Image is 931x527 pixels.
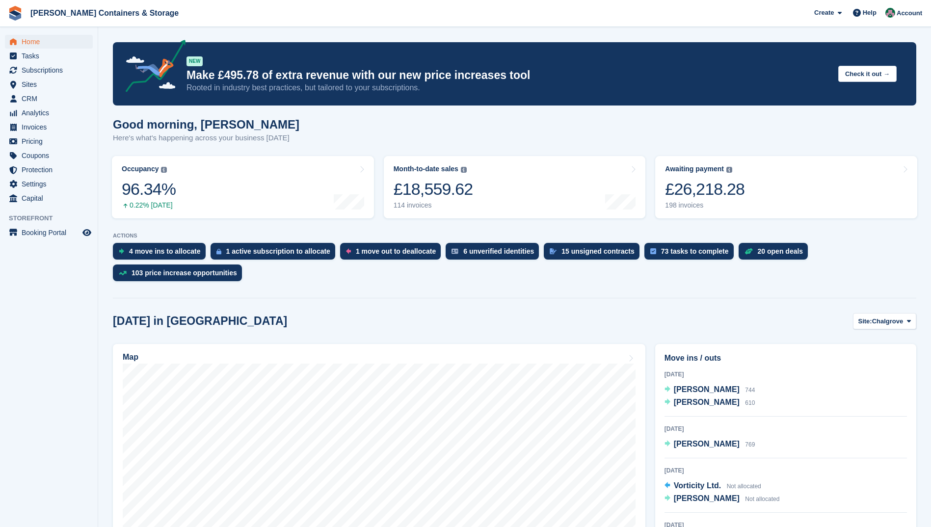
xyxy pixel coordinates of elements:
[122,201,176,210] div: 0.22% [DATE]
[665,438,755,451] a: [PERSON_NAME] 769
[81,227,93,238] a: Preview store
[885,8,895,18] img: Julia Marcham
[863,8,877,18] span: Help
[186,82,830,93] p: Rooted in industry best practices, but tailored to your subscriptions.
[112,156,374,218] a: Occupancy 96.34% 0.22% [DATE]
[384,156,646,218] a: Month-to-date sales £18,559.62 114 invoices
[123,353,138,362] h2: Map
[814,8,834,18] span: Create
[113,315,287,328] h2: [DATE] in [GEOGRAPHIC_DATA]
[22,149,80,162] span: Coupons
[119,271,127,275] img: price_increase_opportunities-93ffe204e8149a01c8c9dc8f82e8f89637d9d84a8eef4429ea346261dce0b2c0.svg
[452,248,458,254] img: verify_identity-adf6edd0f0f0b5bbfe63781bf79b02c33cf7c696d77639b501bdc392416b5a36.svg
[22,78,80,91] span: Sites
[113,264,247,286] a: 103 price increase opportunities
[22,226,80,239] span: Booking Portal
[113,243,211,264] a: 4 move ins to allocate
[22,120,80,134] span: Invoices
[665,396,755,409] a: [PERSON_NAME] 610
[22,92,80,105] span: CRM
[872,316,904,326] span: Chalgrove
[132,269,237,277] div: 103 price increase opportunities
[665,424,907,433] div: [DATE]
[129,247,201,255] div: 4 move ins to allocate
[5,120,93,134] a: menu
[665,493,780,505] a: [PERSON_NAME] Not allocated
[22,106,80,120] span: Analytics
[346,248,351,254] img: move_outs_to_deallocate_icon-f764333ba52eb49d3ac5e1228854f67142a1ed5810a6f6cc68b1a99e826820c5.svg
[5,63,93,77] a: menu
[117,40,186,96] img: price-adjustments-announcement-icon-8257ccfd72463d97f412b2fc003d46551f7dbcb40ab6d574587a9cd5c0d94...
[113,132,299,144] p: Here's what's happening across your business [DATE]
[665,384,755,396] a: [PERSON_NAME] 744
[665,179,745,199] div: £26,218.28
[5,49,93,63] a: menu
[665,466,907,475] div: [DATE]
[22,134,80,148] span: Pricing
[226,247,330,255] div: 1 active subscription to allocate
[858,316,872,326] span: Site:
[5,226,93,239] a: menu
[853,313,917,329] button: Site: Chalgrove
[22,177,80,191] span: Settings
[727,483,761,490] span: Not allocated
[665,352,907,364] h2: Move ins / outs
[356,247,436,255] div: 1 move out to deallocate
[113,233,916,239] p: ACTIONS
[22,163,80,177] span: Protection
[5,92,93,105] a: menu
[9,213,98,223] span: Storefront
[5,163,93,177] a: menu
[655,156,917,218] a: Awaiting payment £26,218.28 198 invoices
[5,106,93,120] a: menu
[665,480,761,493] a: Vorticity Ltd. Not allocated
[5,35,93,49] a: menu
[745,248,753,255] img: deal-1b604bf984904fb50ccaf53a9ad4b4a5d6e5aea283cecdc64d6e3604feb123c2.svg
[8,6,23,21] img: stora-icon-8386f47178a22dfd0bd8f6a31ec36ba5ce8667c1dd55bd0f319d3a0aa187defe.svg
[186,56,203,66] div: NEW
[5,134,93,148] a: menu
[644,243,739,264] a: 73 tasks to complete
[394,179,473,199] div: £18,559.62
[119,248,124,254] img: move_ins_to_allocate_icon-fdf77a2bb77ea45bf5b3d319d69a93e2d87916cf1d5bf7949dd705db3b84f3ca.svg
[674,398,740,406] span: [PERSON_NAME]
[446,243,544,264] a: 6 unverified identities
[665,201,745,210] div: 198 invoices
[161,167,167,173] img: icon-info-grey-7440780725fd019a000dd9b08b2336e03edf1995a4989e88bcd33f0948082b44.svg
[745,496,779,502] span: Not allocated
[394,165,458,173] div: Month-to-date sales
[561,247,635,255] div: 15 unsigned contracts
[22,49,80,63] span: Tasks
[113,118,299,131] h1: Good morning, [PERSON_NAME]
[340,243,446,264] a: 1 move out to deallocate
[27,5,183,21] a: [PERSON_NAME] Containers & Storage
[661,247,729,255] div: 73 tasks to complete
[211,243,340,264] a: 1 active subscription to allocate
[726,167,732,173] img: icon-info-grey-7440780725fd019a000dd9b08b2336e03edf1995a4989e88bcd33f0948082b44.svg
[22,35,80,49] span: Home
[674,385,740,394] span: [PERSON_NAME]
[22,63,80,77] span: Subscriptions
[674,494,740,502] span: [PERSON_NAME]
[739,243,813,264] a: 20 open deals
[394,201,473,210] div: 114 invoices
[22,191,80,205] span: Capital
[544,243,644,264] a: 15 unsigned contracts
[461,167,467,173] img: icon-info-grey-7440780725fd019a000dd9b08b2336e03edf1995a4989e88bcd33f0948082b44.svg
[5,78,93,91] a: menu
[665,370,907,379] div: [DATE]
[665,165,724,173] div: Awaiting payment
[5,177,93,191] a: menu
[463,247,534,255] div: 6 unverified identities
[838,66,897,82] button: Check it out →
[5,191,93,205] a: menu
[674,481,721,490] span: Vorticity Ltd.
[186,68,830,82] p: Make £495.78 of extra revenue with our new price increases tool
[122,179,176,199] div: 96.34%
[550,248,557,254] img: contract_signature_icon-13c848040528278c33f63329250d36e43548de30e8caae1d1a13099fd9432cc5.svg
[650,248,656,254] img: task-75834270c22a3079a89374b754ae025e5fb1db73e45f91037f5363f120a921f8.svg
[758,247,803,255] div: 20 open deals
[5,149,93,162] a: menu
[745,387,755,394] span: 744
[122,165,159,173] div: Occupancy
